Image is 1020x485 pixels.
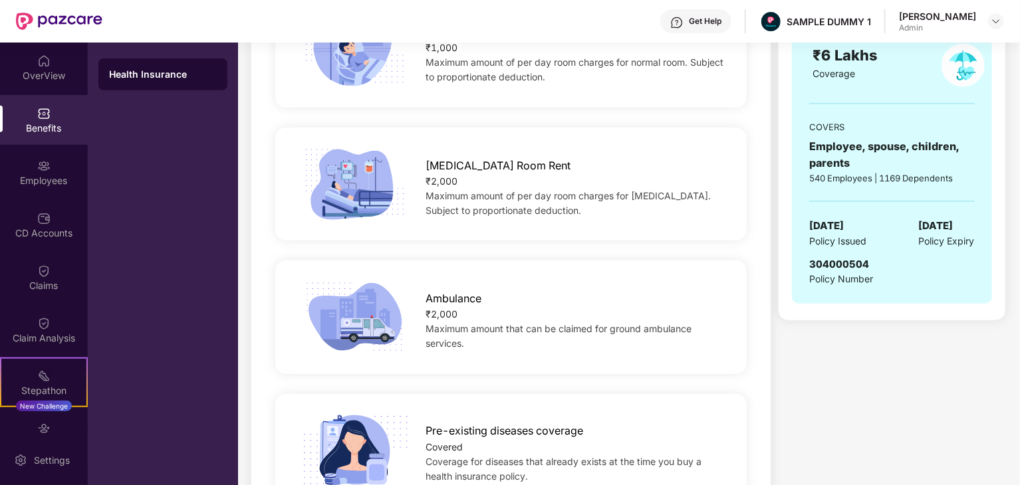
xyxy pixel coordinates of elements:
div: Get Help [689,16,721,27]
img: svg+xml;base64,PHN2ZyBpZD0iU2V0dGluZy0yMHgyMCIgeG1sbnM9Imh0dHA6Ly93d3cudzMub3JnLzIwMDAvc3ZnIiB3aW... [14,454,27,467]
img: svg+xml;base64,PHN2ZyBpZD0iRHJvcGRvd24tMzJ4MzIiIHhtbG5zPSJodHRwOi8vd3d3LnczLm9yZy8yMDAwL3N2ZyIgd2... [991,16,1001,27]
span: Ambulance [426,290,481,307]
span: Coverage for diseases that already exists at the time you buy a health insurance policy. [426,456,701,482]
span: [DATE] [809,218,844,234]
img: Pazcare_Alternative_logo-01-01.png [761,12,781,31]
span: Policy Number [809,273,873,284]
span: Policy Expiry [919,234,975,248]
span: Policy Issued [809,234,866,248]
img: svg+xml;base64,PHN2ZyBpZD0iSG9tZSIgeG1sbnM9Imh0dHA6Ly93d3cudzMub3JnLzIwMDAvc3ZnIiB3aWR0aD0iMjAiIG... [37,54,51,68]
span: Maximum amount that can be claimed for ground ambulance services. [426,323,692,349]
span: 304000504 [809,258,869,270]
div: ₹1,000 [426,41,725,55]
div: [PERSON_NAME] [899,10,976,23]
div: Stepathon [1,384,86,397]
img: New Pazcare Logo [16,13,102,30]
img: svg+xml;base64,PHN2ZyBpZD0iQ2xhaW0iIHhtbG5zPSJodHRwOi8vd3d3LnczLm9yZy8yMDAwL3N2ZyIgd2lkdGg9IjIwIi... [37,317,51,330]
img: svg+xml;base64,PHN2ZyBpZD0iQ0RfQWNjb3VudHMiIGRhdGEtbmFtZT0iQ0QgQWNjb3VudHMiIHhtbG5zPSJodHRwOi8vd3... [37,212,51,225]
div: 540 Employees | 1169 Dependents [809,171,974,185]
img: svg+xml;base64,PHN2ZyBpZD0iSGVscC0zMngzMiIgeG1sbnM9Imh0dHA6Ly93d3cudzMub3JnLzIwMDAvc3ZnIiB3aWR0aD... [670,16,684,29]
div: COVERS [809,120,974,134]
div: ₹2,000 [426,307,725,322]
img: svg+xml;base64,PHN2ZyBpZD0iQ2xhaW0iIHhtbG5zPSJodHRwOi8vd3d3LnczLm9yZy8yMDAwL3N2ZyIgd2lkdGg9IjIwIi... [37,264,51,278]
img: svg+xml;base64,PHN2ZyBpZD0iRW1wbG95ZWVzIiB4bWxucz0iaHR0cDovL3d3dy53My5vcmcvMjAwMC9zdmciIHdpZHRoPS... [37,159,51,173]
span: Coverage [813,68,856,79]
span: Pre-existing diseases coverage [426,423,583,439]
img: svg+xml;base64,PHN2ZyBpZD0iRW5kb3JzZW1lbnRzIiB4bWxucz0iaHR0cDovL3d3dy53My5vcmcvMjAwMC9zdmciIHdpZH... [37,422,51,435]
div: Employee, spouse, children, parents [809,138,974,171]
img: icon [297,277,412,357]
span: [MEDICAL_DATA] Room Rent [426,157,571,174]
img: policyIcon [942,44,985,87]
span: Maximum amount of per day room charges for normal room. Subject to proportionate deduction. [426,56,723,82]
span: Maximum amount of per day room charges for [MEDICAL_DATA]. Subject to proportionate deduction. [426,190,711,216]
div: ₹2,000 [426,174,725,189]
div: New Challenge [16,401,72,411]
span: ₹6 Lakhs [813,47,882,64]
div: Settings [30,454,74,467]
div: Covered [426,440,725,454]
img: icon [297,144,412,224]
div: SAMPLE DUMMY 1 [787,15,871,28]
span: [DATE] [919,218,954,234]
div: Admin [899,23,976,33]
div: Health Insurance [109,68,217,81]
img: svg+xml;base64,PHN2ZyB4bWxucz0iaHR0cDovL3d3dy53My5vcmcvMjAwMC9zdmciIHdpZHRoPSIyMSIgaGVpZ2h0PSIyMC... [37,369,51,383]
img: icon [297,11,412,90]
img: svg+xml;base64,PHN2ZyBpZD0iQmVuZWZpdHMiIHhtbG5zPSJodHRwOi8vd3d3LnczLm9yZy8yMDAwL3N2ZyIgd2lkdGg9Ij... [37,107,51,120]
